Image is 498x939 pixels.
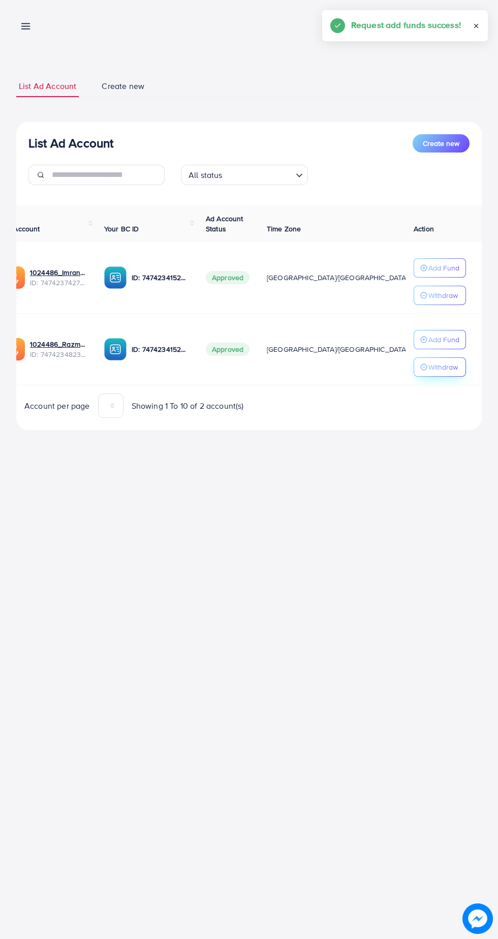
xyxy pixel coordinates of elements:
[104,224,139,234] span: Your BC ID
[30,267,88,288] div: <span class='underline'>1024486_Imran_1740231528988</span></br>7474237427478233089
[423,138,459,148] span: Create new
[206,343,250,356] span: Approved
[414,286,466,305] button: Withdraw
[132,343,190,355] p: ID: 7474234152863678481
[181,165,308,185] div: Search for option
[267,344,408,354] span: [GEOGRAPHIC_DATA]/[GEOGRAPHIC_DATA]
[414,330,466,349] button: Add Fund
[30,267,88,278] a: 1024486_Imran_1740231528988
[428,262,459,274] p: Add Fund
[414,258,466,278] button: Add Fund
[267,224,301,234] span: Time Zone
[30,339,88,349] a: 1024486_Razman_1740230915595
[30,349,88,359] span: ID: 7474234823184416769
[186,168,225,183] span: All status
[3,224,40,234] span: Ad Account
[132,400,244,412] span: Showing 1 To 10 of 2 account(s)
[428,289,458,301] p: Withdraw
[414,224,434,234] span: Action
[30,278,88,288] span: ID: 7474237427478233089
[30,339,88,360] div: <span class='underline'>1024486_Razman_1740230915595</span></br>7474234823184416769
[413,134,470,153] button: Create new
[414,357,466,377] button: Withdraw
[462,903,493,934] img: image
[206,271,250,284] span: Approved
[104,266,127,289] img: ic-ba-acc.ded83a64.svg
[351,18,461,32] h5: Request add funds success!
[104,338,127,360] img: ic-ba-acc.ded83a64.svg
[24,400,90,412] span: Account per page
[19,80,76,92] span: List Ad Account
[428,361,458,373] p: Withdraw
[206,214,243,234] span: Ad Account Status
[102,80,144,92] span: Create new
[28,136,113,150] h3: List Ad Account
[428,334,459,346] p: Add Fund
[132,271,190,284] p: ID: 7474234152863678481
[267,272,408,283] span: [GEOGRAPHIC_DATA]/[GEOGRAPHIC_DATA]
[226,166,292,183] input: Search for option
